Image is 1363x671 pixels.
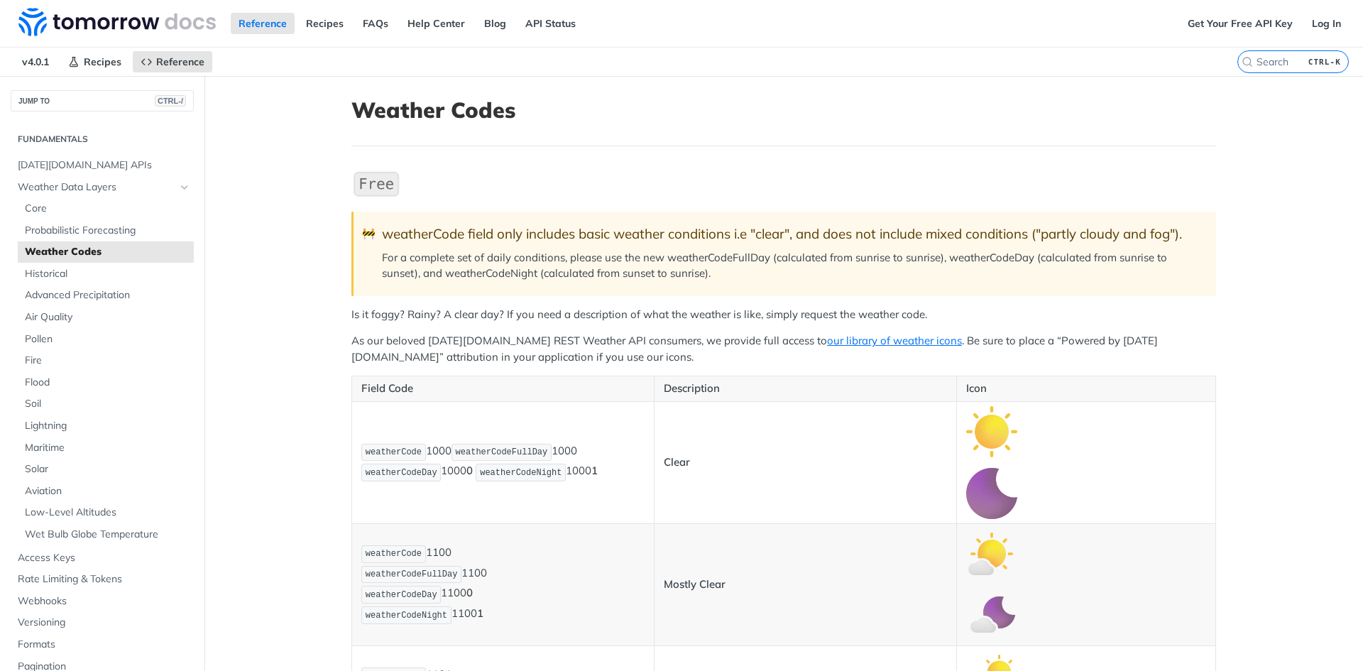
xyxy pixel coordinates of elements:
[18,524,194,545] a: Wet Bulb Globe Temperature
[966,406,1017,457] img: clear_day
[18,594,190,609] span: Webhooks
[18,572,190,587] span: Rate Limiting & Tokens
[25,506,190,520] span: Low-Level Altitudes
[25,441,190,455] span: Maritime
[966,424,1017,437] span: Expand image
[60,51,129,72] a: Recipes
[155,95,186,107] span: CTRL-/
[25,397,190,411] span: Soil
[966,528,1017,579] img: mostly_clear_day
[400,13,473,34] a: Help Center
[382,226,1202,242] div: weatherCode field only includes basic weather conditions i.e "clear", and does not include mixed ...
[25,332,190,347] span: Pollen
[18,329,194,350] a: Pollen
[18,459,194,480] a: Solar
[18,551,190,565] span: Access Keys
[351,333,1216,365] p: As our beloved [DATE][DOMAIN_NAME] REST Weather API consumers, we provide full access to . Be sur...
[18,481,194,502] a: Aviation
[18,263,194,285] a: Historical
[18,372,194,393] a: Flood
[18,8,216,36] img: Tomorrow.io Weather API Docs
[518,13,584,34] a: API Status
[18,502,194,523] a: Low-Level Altitudes
[11,634,194,655] a: Formats
[456,447,548,457] span: weatherCodeFullDay
[476,13,514,34] a: Blog
[466,587,473,600] strong: 0
[366,549,422,559] span: weatherCode
[361,442,645,484] p: 1000 1000 1000 1000
[966,608,1017,621] span: Expand image
[11,133,194,146] h2: Fundamentals
[18,415,194,437] a: Lightning
[84,55,121,68] span: Recipes
[18,285,194,306] a: Advanced Precipitation
[25,462,190,476] span: Solar
[966,468,1017,519] img: clear_night
[591,464,598,478] strong: 1
[18,307,194,328] a: Air Quality
[18,638,190,652] span: Formats
[477,607,483,621] strong: 1
[1304,13,1349,34] a: Log In
[664,455,690,469] strong: Clear
[361,381,645,397] p: Field Code
[25,288,190,302] span: Advanced Precipitation
[11,177,194,198] a: Weather Data LayersHide subpages for Weather Data Layers
[361,544,645,626] p: 1100 1100 1100 1100
[351,97,1216,123] h1: Weather Codes
[351,307,1216,323] p: Is it foggy? Rainy? A clear day? If you need a description of what the weather is like, simply re...
[25,245,190,259] span: Weather Codes
[366,569,458,579] span: weatherCodeFullDay
[827,334,962,347] a: our library of weather icons
[466,464,473,478] strong: 0
[18,616,190,630] span: Versioning
[25,224,190,238] span: Probabilistic Forecasting
[18,198,194,219] a: Core
[1305,55,1345,69] kbd: CTRL-K
[1242,56,1253,67] svg: Search
[366,447,422,457] span: weatherCode
[966,381,1206,397] p: Icon
[366,468,437,478] span: weatherCodeDay
[25,376,190,390] span: Flood
[11,547,194,569] a: Access Keys
[11,612,194,633] a: Versioning
[25,354,190,368] span: Fire
[18,220,194,241] a: Probabilistic Forecasting
[179,182,190,193] button: Hide subpages for Weather Data Layers
[1180,13,1301,34] a: Get Your Free API Key
[355,13,396,34] a: FAQs
[366,590,437,600] span: weatherCodeDay
[25,419,190,433] span: Lightning
[25,267,190,281] span: Historical
[25,310,190,324] span: Air Quality
[298,13,351,34] a: Recipes
[25,528,190,542] span: Wet Bulb Globe Temperature
[18,158,190,173] span: [DATE][DOMAIN_NAME] APIs
[11,569,194,590] a: Rate Limiting & Tokens
[18,350,194,371] a: Fire
[664,577,726,591] strong: Mostly Clear
[366,611,447,621] span: weatherCodeNight
[480,468,562,478] span: weatherCodeNight
[18,180,175,195] span: Weather Data Layers
[362,226,376,242] span: 🚧
[966,546,1017,560] span: Expand image
[11,591,194,612] a: Webhooks
[156,55,204,68] span: Reference
[18,241,194,263] a: Weather Codes
[25,484,190,498] span: Aviation
[966,590,1017,641] img: mostly_clear_night
[18,437,194,459] a: Maritime
[966,486,1017,499] span: Expand image
[382,250,1202,282] p: For a complete set of daily conditions, please use the new weatherCodeFullDay (calculated from su...
[231,13,295,34] a: Reference
[133,51,212,72] a: Reference
[18,393,194,415] a: Soil
[11,155,194,176] a: [DATE][DOMAIN_NAME] APIs
[14,51,57,72] span: v4.0.1
[664,381,947,397] p: Description
[11,90,194,111] button: JUMP TOCTRL-/
[25,202,190,216] span: Core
